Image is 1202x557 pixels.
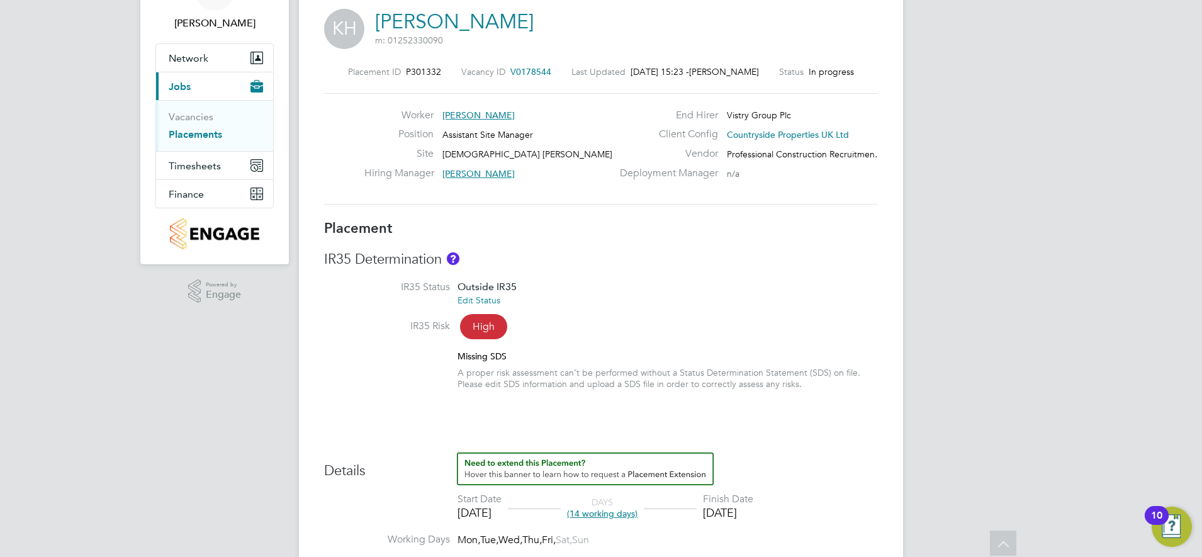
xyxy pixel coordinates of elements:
span: Network [169,52,208,64]
a: Go to home page [155,218,274,249]
span: n/a [727,168,739,179]
div: Jobs [156,100,273,151]
span: KH [324,9,364,49]
span: Powered by [206,279,241,290]
div: DAYS [561,497,644,519]
label: Position [364,128,434,141]
span: Will Bellamy [155,16,274,31]
a: Powered byEngage [188,279,242,303]
a: Edit Status [458,295,500,306]
div: [DATE] [458,505,502,520]
button: Finance [156,180,273,208]
span: Mon, [458,534,480,546]
span: High [460,314,507,339]
span: [PERSON_NAME] [689,66,759,77]
span: Wed, [498,534,522,546]
div: 10 [1151,515,1162,532]
div: [DATE] [703,505,753,520]
span: [DATE] 15:23 - [631,66,689,77]
div: A proper risk assessment can’t be performed without a Status Determination Statement (SDS) on fil... [458,367,878,390]
span: Engage [206,290,241,300]
div: Missing SDS [458,351,878,362]
label: Status [779,66,804,77]
label: End Hirer [612,109,718,122]
span: Finance [169,188,204,200]
button: Network [156,44,273,72]
span: [DEMOGRAPHIC_DATA] [PERSON_NAME][GEOGRAPHIC_DATA] [442,149,703,160]
label: IR35 Risk [324,320,450,333]
span: Tue, [480,534,498,546]
span: Professional Construction Recruitmen… [727,149,884,160]
button: Open Resource Center, 10 new notifications [1152,507,1192,547]
a: [PERSON_NAME] [375,9,534,34]
label: Site [364,147,434,160]
span: [PERSON_NAME] [442,110,515,121]
div: Start Date [458,493,502,506]
a: Placements [169,128,222,140]
button: Jobs [156,72,273,100]
span: Vistry Group Plc [727,110,791,121]
span: Assistant Site Manager [442,129,533,140]
span: P301332 [406,66,441,77]
span: Sat, [556,534,572,546]
label: IR35 Status [324,281,450,294]
span: (14 working days) [567,508,638,519]
img: countryside-properties-logo-retina.png [170,218,259,249]
button: About IR35 [447,252,459,265]
span: Jobs [169,81,191,93]
span: In progress [809,66,854,77]
span: [PERSON_NAME] [442,168,515,179]
span: Timesheets [169,160,221,172]
label: Vacancy ID [461,66,505,77]
button: Timesheets [156,152,273,179]
h3: IR35 Determination [324,250,878,269]
b: Placement [324,220,393,237]
label: Vendor [612,147,718,160]
span: Thu, [522,534,542,546]
span: m: 01252330090 [375,35,443,46]
label: Working Days [324,533,450,546]
div: Finish Date [703,493,753,506]
label: Last Updated [571,66,626,77]
span: Countryside Properties UK Ltd [727,129,849,140]
span: V0178544 [510,66,551,77]
span: Fri, [542,534,556,546]
label: Deployment Manager [612,167,718,180]
button: How to extend a Placement? [457,453,714,485]
label: Worker [364,109,434,122]
label: Client Config [612,128,718,141]
a: Vacancies [169,111,213,123]
span: Sun [572,534,589,546]
label: Placement ID [348,66,401,77]
h3: Details [324,453,878,480]
span: Outside IR35 [458,281,517,293]
label: Hiring Manager [364,167,434,180]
